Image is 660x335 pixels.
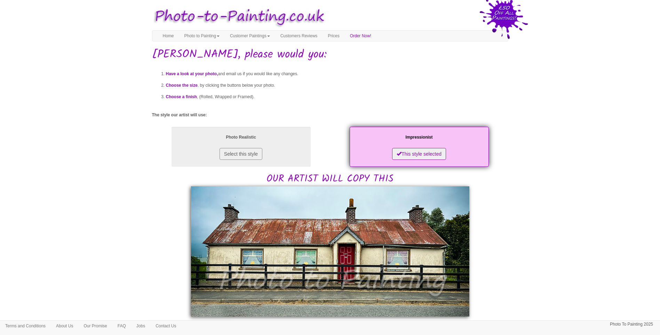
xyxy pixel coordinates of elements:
[166,91,508,103] li: , (Rolled, Wrapped or Framed).
[392,148,446,160] button: This style selected
[345,31,376,41] a: Order Now!
[166,71,218,76] span: Have a look at your photo,
[166,80,508,91] li: , by clicking the buttons below your photo.
[152,48,508,61] h1: [PERSON_NAME], please would you:
[78,321,112,331] a: Our Promise
[152,112,207,118] label: The style our artist will use:
[191,186,469,317] img: Jenny, please would you:
[166,83,198,88] span: Choose the size
[149,3,327,30] img: Photo to Painting
[152,125,508,185] h2: OUR ARTIST WILL COPY THIS
[610,321,653,328] p: Photo To Painting 2025
[275,31,323,41] a: Customers Reviews
[150,321,181,331] a: Contact Us
[166,94,197,99] span: Choose a finish
[357,134,482,141] p: Impressionist
[158,31,179,41] a: Home
[220,148,262,160] button: Select this style
[225,31,275,41] a: Customer Paintings
[323,31,344,41] a: Prices
[112,321,131,331] a: FAQ
[131,321,150,331] a: Jobs
[179,31,225,41] a: Photo to Painting
[51,321,78,331] a: About Us
[166,68,508,80] li: and email us if you would like any changes.
[178,134,304,141] p: Photo Realistic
